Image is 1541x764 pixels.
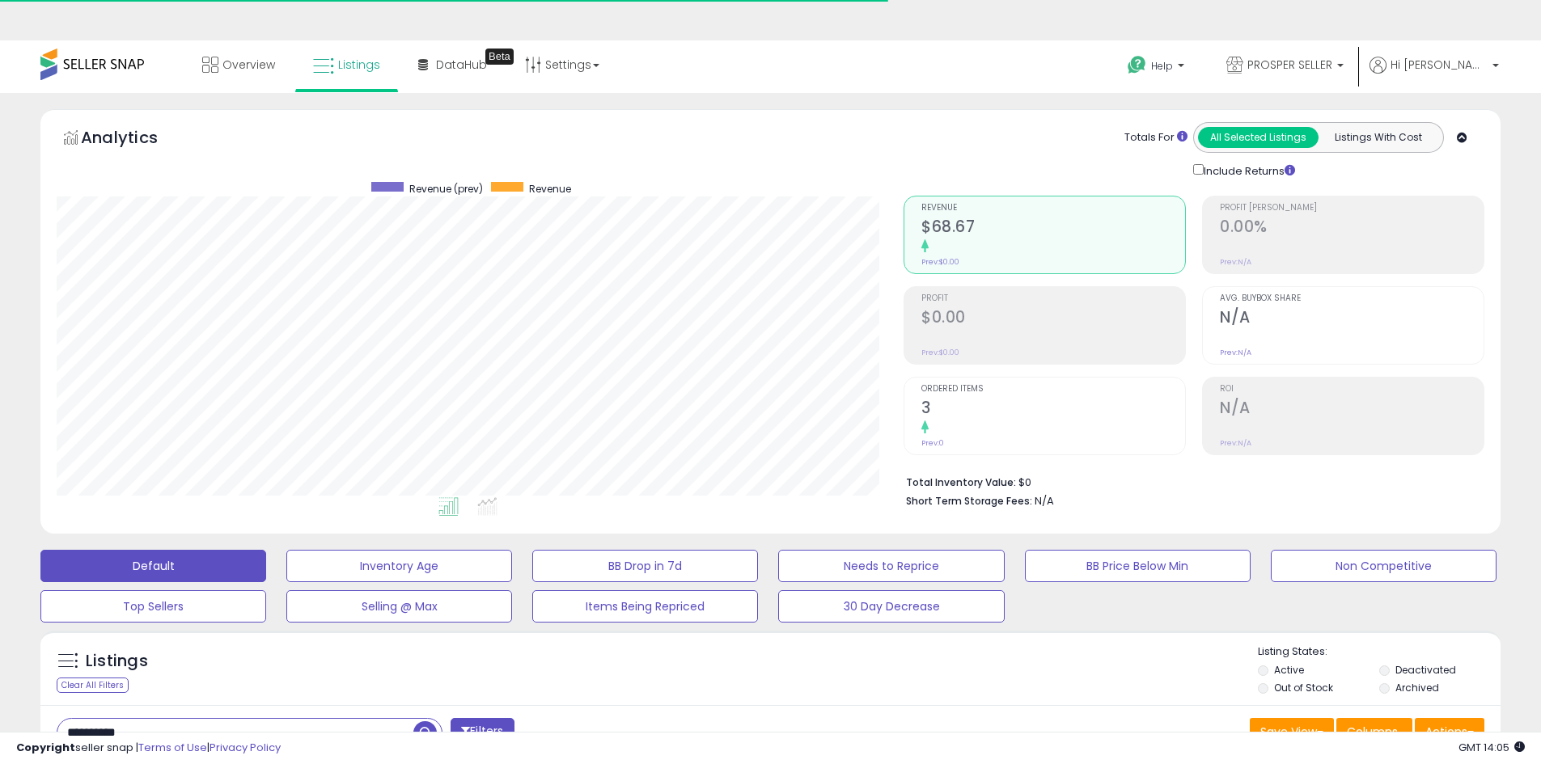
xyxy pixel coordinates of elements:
[1025,550,1251,582] button: BB Price Below Min
[210,740,281,755] a: Privacy Policy
[1336,718,1412,745] button: Columns
[1220,348,1251,357] small: Prev: N/A
[1220,308,1484,330] h2: N/A
[1220,257,1251,267] small: Prev: N/A
[40,590,266,623] button: Top Sellers
[1151,59,1173,73] span: Help
[1395,681,1439,694] label: Archived
[138,740,207,755] a: Terms of Use
[286,590,512,623] button: Selling @ Max
[921,385,1185,394] span: Ordered Items
[1347,724,1398,740] span: Columns
[1274,663,1304,677] label: Active
[451,718,514,746] button: Filters
[921,294,1185,303] span: Profit
[921,308,1185,330] h2: $0.00
[1181,161,1315,179] div: Include Returns
[16,740,75,755] strong: Copyright
[86,650,148,673] h5: Listings
[529,182,571,196] span: Revenue
[1127,55,1147,75] i: Get Help
[40,550,266,582] button: Default
[906,471,1472,491] li: $0
[778,550,1004,582] button: Needs to Reprice
[1198,127,1319,148] button: All Selected Listings
[1220,385,1484,394] span: ROI
[1318,127,1438,148] button: Listings With Cost
[436,57,487,73] span: DataHub
[921,438,944,448] small: Prev: 0
[1395,663,1456,677] label: Deactivated
[921,348,959,357] small: Prev: $0.00
[906,494,1032,508] b: Short Term Storage Fees:
[906,475,1016,489] b: Total Inventory Value:
[1415,718,1484,745] button: Actions
[1214,40,1356,93] a: PROSPER SELLER
[1220,204,1484,213] span: Profit [PERSON_NAME]
[190,40,287,89] a: Overview
[222,57,275,73] span: Overview
[16,741,281,756] div: seller snap | |
[778,590,1004,623] button: 30 Day Decrease
[1271,550,1497,582] button: Non Competitive
[532,590,758,623] button: Items Being Repriced
[921,217,1185,239] h2: $68.67
[409,182,483,196] span: Revenue (prev)
[1250,718,1334,745] button: Save View
[485,49,514,65] div: Tooltip anchor
[1124,130,1188,146] div: Totals For
[921,204,1185,213] span: Revenue
[338,57,380,73] span: Listings
[1258,644,1501,660] p: Listing States:
[81,126,189,153] h5: Analytics
[301,40,392,89] a: Listings
[1220,294,1484,303] span: Avg. Buybox Share
[1035,493,1054,509] span: N/A
[1247,57,1332,73] span: PROSPER SELLER
[1115,43,1200,93] a: Help
[513,40,612,89] a: Settings
[1274,681,1333,694] label: Out of Stock
[1391,57,1488,73] span: Hi [PERSON_NAME]
[1220,399,1484,420] h2: N/A
[57,677,129,693] div: Clear All Filters
[1220,217,1484,239] h2: 0.00%
[1220,438,1251,448] small: Prev: N/A
[921,257,959,267] small: Prev: $0.00
[921,399,1185,420] h2: 3
[1458,740,1525,755] span: 2025-10-9 14:05 GMT
[1370,57,1499,93] a: Hi [PERSON_NAME]
[286,550,512,582] button: Inventory Age
[532,550,758,582] button: BB Drop in 7d
[406,40,499,89] a: DataHub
